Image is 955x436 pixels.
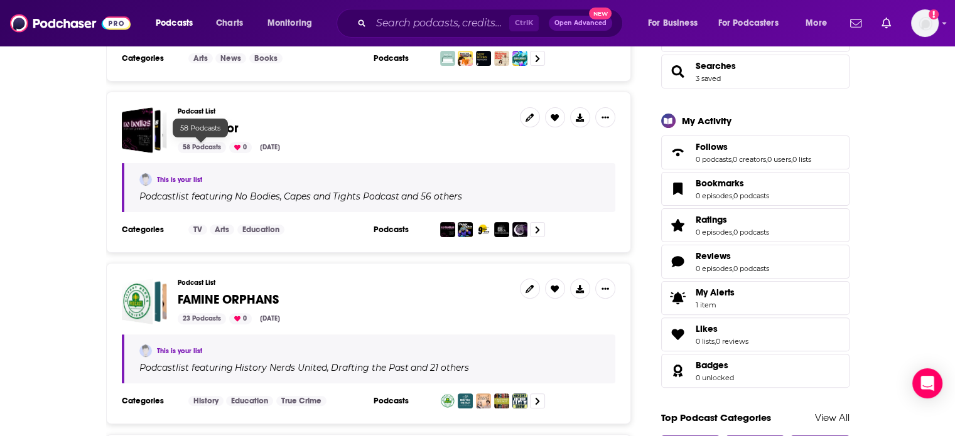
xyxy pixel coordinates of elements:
span: Bookmarks [696,178,744,189]
a: 3 saved [696,74,721,83]
span: 1 item [696,300,735,309]
span: Open Advanced [554,20,607,26]
a: 0 podcasts [696,155,731,164]
a: 0 lists [792,155,811,164]
a: Education [226,396,273,406]
a: Madeleine [139,344,152,357]
h3: Podcasts [374,396,430,406]
h4: Capes and Tights Podcast [284,191,399,201]
a: Searches [666,63,691,80]
a: 0 unlocked [696,373,734,382]
span: , [732,228,733,237]
span: , [280,191,282,202]
a: FAMINE ORPHANS [178,293,279,307]
span: Ratings [661,208,850,242]
div: Podcast list featuring [139,362,600,373]
span: Monitoring [267,14,312,32]
span: , [731,155,733,164]
h3: Podcast List [178,279,510,287]
a: 0 reviews [716,337,748,346]
span: Searches [661,55,850,88]
div: 58 Podcasts [173,119,228,137]
input: Search podcasts, credits, & more... [371,13,509,33]
span: Ratings [696,214,727,225]
span: Podcasts [156,14,193,32]
a: FAMINE ORPHANS [122,279,168,324]
a: True Crime [276,396,326,406]
button: Open AdvancedNew [549,16,612,31]
button: Show More Button [595,279,615,299]
span: , [732,264,733,273]
h3: Podcasts [374,53,430,63]
a: Reviews [696,250,769,262]
div: Search podcasts, credits, & more... [348,9,635,38]
a: Ratings [696,214,769,225]
div: Podcast list featuring [139,191,600,202]
a: Capes and Tights Podcast [282,191,399,201]
a: Follows [696,141,811,152]
div: Open Intercom Messenger [912,368,942,398]
a: Searches [696,60,736,72]
img: From the Front Porch [440,51,455,66]
a: Ratings [666,216,691,234]
button: open menu [259,13,328,33]
a: Top Podcast Categories [661,412,771,423]
span: Badges [696,359,728,371]
button: open menu [147,13,209,33]
a: 0 podcasts [733,191,769,200]
span: , [715,337,716,346]
a: 0 episodes [696,264,732,273]
img: No Bodies [440,222,455,237]
a: TV [188,225,207,235]
span: Logged in as madeleinelbrownkensington [911,9,939,37]
span: Likes [661,317,850,351]
a: Badges [696,359,734,371]
img: Bookends with Mattea Roach [512,51,527,66]
a: 0 podcasts [733,264,769,273]
span: , [327,362,329,373]
a: Likes [666,326,691,343]
img: Madeleine [139,173,152,186]
span: For Business [648,14,698,32]
span: Bookmarks [661,172,850,206]
a: This is your list [157,347,202,355]
a: 0 episodes [696,191,732,200]
a: Arts [210,225,234,235]
span: FAMINE ORPHANS [178,292,279,307]
span: More [806,14,827,32]
img: History Author Show [512,393,527,408]
span: MB_Horror [122,107,168,153]
a: Likes [696,323,748,334]
span: Reviews [696,250,731,262]
p: and 56 others [401,191,462,202]
h4: History Nerds United [235,363,327,373]
a: This is your list [157,176,202,184]
img: Penny Dreadfuls: A Book Review Podcast [494,222,509,237]
a: View All [815,412,850,423]
a: My Alerts [661,281,850,315]
h4: No Bodies [235,191,280,201]
span: My Alerts [696,287,735,298]
div: [DATE] [255,142,285,153]
a: Show notifications dropdown [877,13,896,34]
button: Show profile menu [911,9,939,37]
a: History Nerds United [233,363,327,373]
img: Podchaser - Follow, Share and Rate Podcasts [10,11,131,35]
div: 0 [229,313,252,324]
a: Bookmarks [696,178,769,189]
a: News [215,53,246,63]
a: 0 lists [696,337,715,346]
span: Follows [696,141,728,152]
a: History [188,396,224,406]
a: Books [249,53,283,63]
span: , [732,191,733,200]
img: Capes and Tights Podcast [458,222,473,237]
h3: Categories [122,53,178,63]
span: Charts [216,14,243,32]
span: Follows [661,136,850,169]
h3: Categories [122,225,178,235]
